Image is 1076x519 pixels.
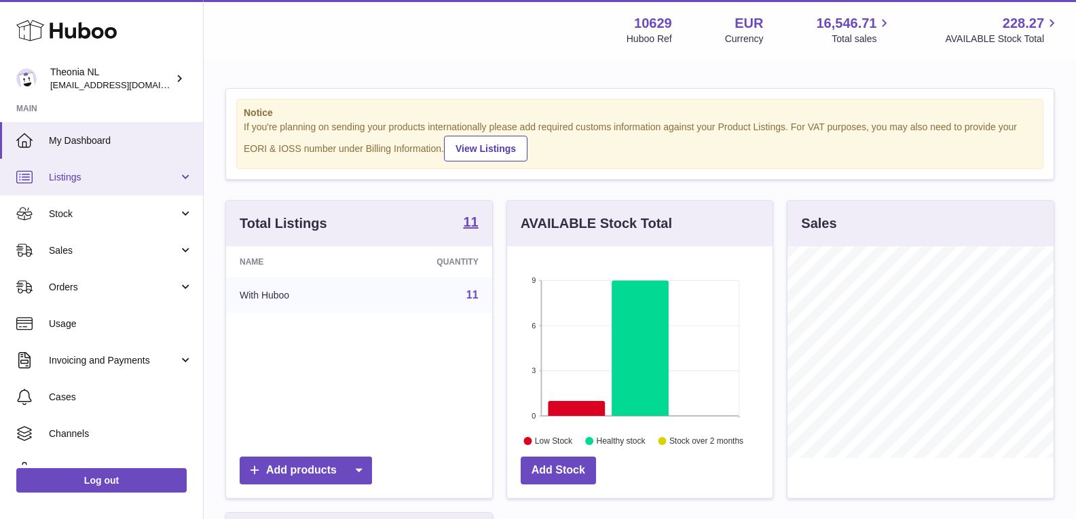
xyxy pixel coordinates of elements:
text: 6 [532,322,536,330]
th: Name [226,246,367,277]
span: Orders [49,281,179,294]
span: 16,546.71 [816,14,876,33]
text: 9 [532,276,536,284]
span: Total sales [832,33,892,45]
a: Add Stock [521,457,596,484]
a: 16,546.71 Total sales [816,14,892,45]
span: Sales [49,244,179,257]
a: 11 [466,289,479,301]
span: Listings [49,171,179,184]
span: AVAILABLE Stock Total [945,33,1060,45]
a: 228.27 AVAILABLE Stock Total [945,14,1060,45]
span: Stock [49,208,179,220]
div: Huboo Ref [627,33,672,45]
span: Channels [49,427,193,440]
text: 3 [532,366,536,374]
text: Low Stock [535,436,573,446]
img: info@wholesomegoods.eu [16,69,37,89]
th: Quantity [367,246,492,277]
span: 228.27 [1003,14,1044,33]
text: Stock over 2 months [669,436,743,446]
strong: 10629 [634,14,672,33]
a: 11 [463,215,478,231]
span: Usage [49,318,193,330]
h3: AVAILABLE Stock Total [521,214,672,233]
span: [EMAIL_ADDRESS][DOMAIN_NAME] [50,79,200,90]
strong: 11 [463,215,478,229]
div: If you're planning on sending your products internationally please add required customs informati... [244,121,1036,161]
div: Currency [725,33,764,45]
div: Theonia NL [50,66,172,92]
span: Settings [49,464,193,477]
text: Healthy stock [596,436,646,446]
h3: Total Listings [240,214,327,233]
span: Invoicing and Payments [49,354,179,367]
td: With Huboo [226,277,367,313]
a: Add products [240,457,372,484]
text: 0 [532,412,536,420]
h3: Sales [801,214,836,233]
strong: Notice [244,107,1036,119]
a: View Listings [444,136,527,161]
a: Log out [16,468,187,493]
strong: EUR [735,14,763,33]
span: Cases [49,391,193,404]
span: My Dashboard [49,134,193,147]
